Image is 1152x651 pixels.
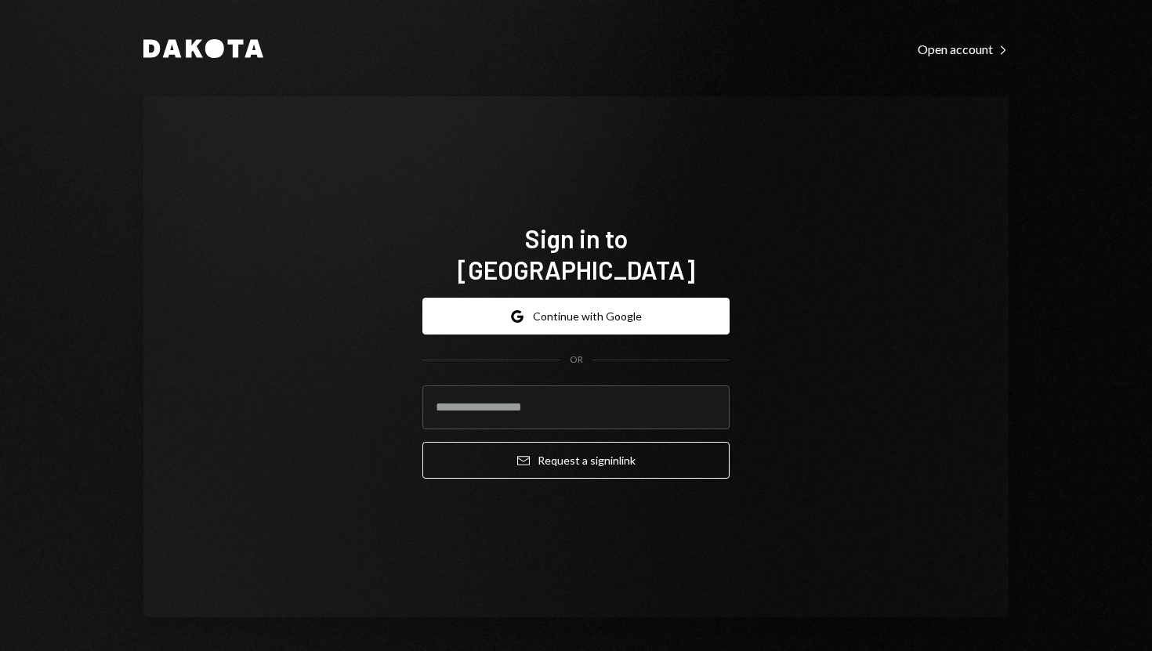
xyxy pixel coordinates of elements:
[570,353,583,367] div: OR
[918,42,1009,57] div: Open account
[422,442,730,479] button: Request a signinlink
[422,298,730,335] button: Continue with Google
[918,40,1009,57] a: Open account
[422,222,730,285] h1: Sign in to [GEOGRAPHIC_DATA]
